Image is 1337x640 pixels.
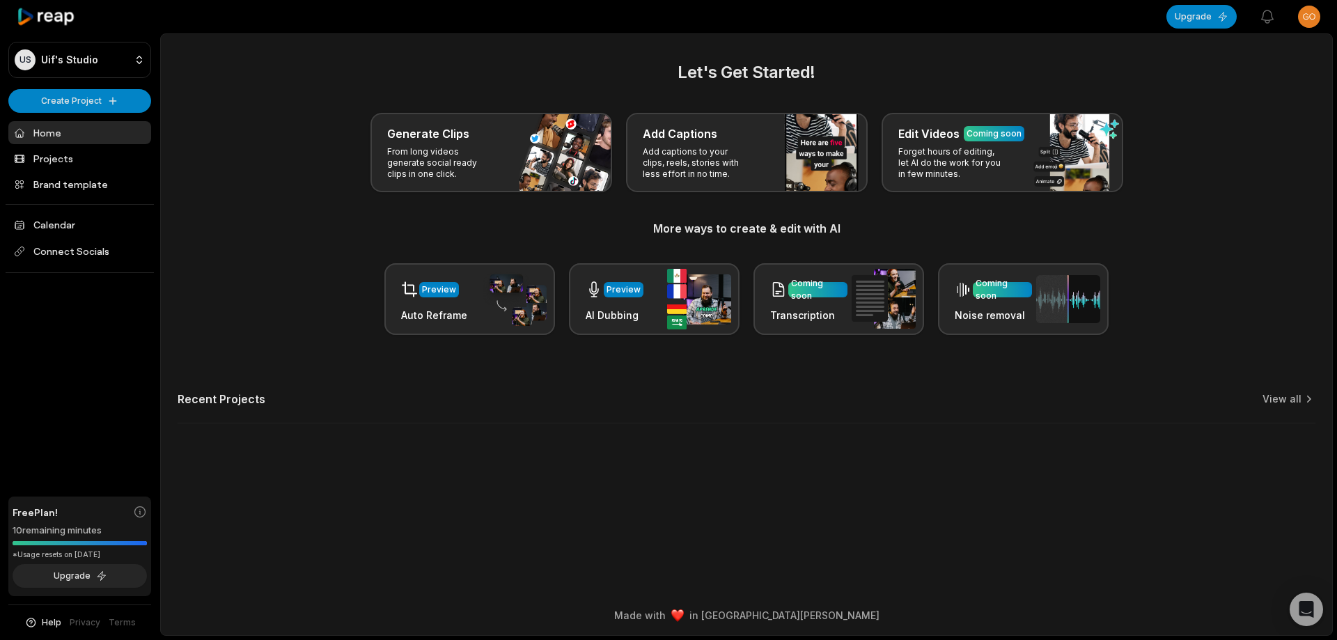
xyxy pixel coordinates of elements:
[1290,593,1323,626] div: Open Intercom Messenger
[667,269,731,329] img: ai_dubbing.png
[422,283,456,296] div: Preview
[178,60,1315,85] h2: Let's Get Started!
[8,239,151,264] span: Connect Socials
[173,608,1320,623] div: Made with in [GEOGRAPHIC_DATA][PERSON_NAME]
[898,146,1006,180] p: Forget hours of editing, let AI do the work for you in few minutes.
[178,220,1315,237] h3: More ways to create & edit with AI
[898,125,960,142] h3: Edit Videos
[8,147,151,170] a: Projects
[1036,275,1100,323] img: noise_removal.png
[13,564,147,588] button: Upgrade
[387,125,469,142] h3: Generate Clips
[401,308,467,322] h3: Auto Reframe
[671,609,684,622] img: heart emoji
[1262,392,1301,406] a: View all
[643,146,751,180] p: Add captions to your clips, reels, stories with less effort in no time.
[607,283,641,296] div: Preview
[13,524,147,538] div: 10 remaining minutes
[770,308,847,322] h3: Transcription
[955,308,1032,322] h3: Noise removal
[178,392,265,406] h2: Recent Projects
[42,616,61,629] span: Help
[109,616,136,629] a: Terms
[70,616,100,629] a: Privacy
[483,272,547,327] img: auto_reframe.png
[387,146,495,180] p: From long videos generate social ready clips in one click.
[15,49,36,70] div: US
[41,54,98,66] p: Uif's Studio
[976,277,1029,302] div: Coming soon
[13,505,58,520] span: Free Plan!
[13,549,147,560] div: *Usage resets on [DATE]
[8,121,151,144] a: Home
[852,269,916,329] img: transcription.png
[967,127,1022,140] div: Coming soon
[1166,5,1237,29] button: Upgrade
[791,277,845,302] div: Coming soon
[8,173,151,196] a: Brand template
[586,308,643,322] h3: AI Dubbing
[8,213,151,236] a: Calendar
[643,125,717,142] h3: Add Captions
[24,616,61,629] button: Help
[8,89,151,113] button: Create Project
